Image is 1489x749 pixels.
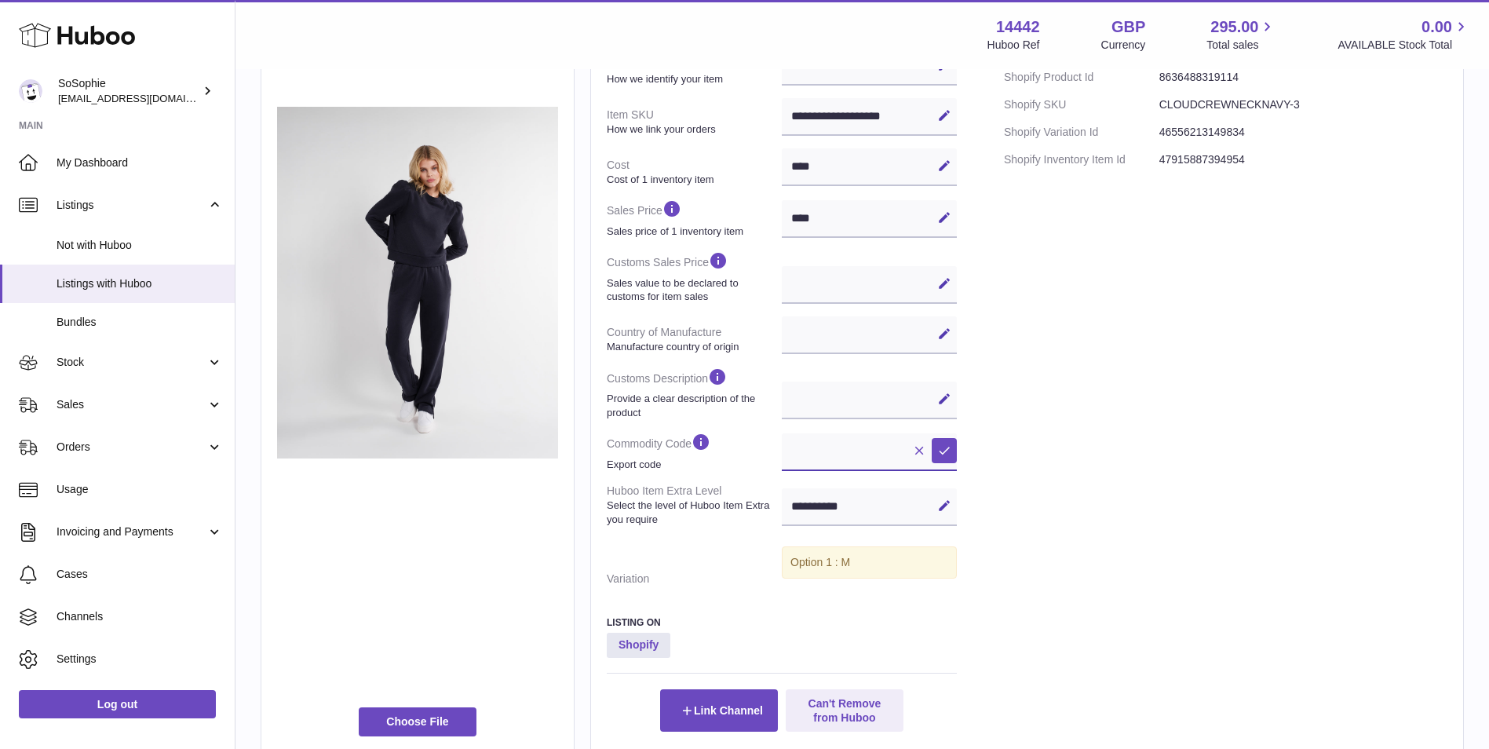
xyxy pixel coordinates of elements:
[57,155,223,170] span: My Dashboard
[277,107,558,459] img: FRONT1_377b6c84-9543-4191-9d0e-4a75e9fc1006.jpg
[996,16,1040,38] strong: 14442
[57,238,223,253] span: Not with Huboo
[58,92,231,104] span: [EMAIL_ADDRESS][DOMAIN_NAME]
[782,546,957,579] div: Option 1 : M
[57,567,223,582] span: Cases
[19,79,42,103] img: internalAdmin-14442@internal.huboo.com
[1004,119,1159,146] dt: Shopify Variation Id
[1159,91,1447,119] dd: CLOUDCREWNECKNAVY-3
[607,360,782,426] dt: Customs Description
[607,616,957,629] h3: Listing On
[1338,16,1470,53] a: 0.00 AVAILABLE Stock Total
[607,319,782,360] dt: Country of Manufacture
[607,276,778,304] strong: Sales value to be declared to customs for item sales
[607,477,782,532] dt: Huboo Item Extra Level
[57,652,223,667] span: Settings
[1210,16,1258,38] span: 295.00
[1004,146,1159,174] dt: Shopify Inventory Item Id
[607,340,778,354] strong: Manufacture country of origin
[58,76,199,106] div: SoSophie
[607,225,778,239] strong: Sales price of 1 inventory item
[1004,91,1159,119] dt: Shopify SKU
[607,565,782,593] dt: Variation
[987,38,1040,53] div: Huboo Ref
[57,524,206,539] span: Invoicing and Payments
[1159,146,1447,174] dd: 47915887394954
[359,707,476,736] span: Choose File
[607,499,778,526] strong: Select the level of Huboo Item Extra you require
[57,440,206,455] span: Orders
[607,458,778,472] strong: Export code
[1111,16,1145,38] strong: GBP
[19,690,216,718] a: Log out
[57,315,223,330] span: Bundles
[607,392,778,419] strong: Provide a clear description of the product
[607,426,782,477] dt: Commodity Code
[607,152,782,192] dt: Cost
[1159,119,1447,146] dd: 46556213149834
[607,72,778,86] strong: How we identify your item
[1101,38,1146,53] div: Currency
[607,101,782,142] dt: Item SKU
[786,689,903,732] button: Can't Remove from Huboo
[607,633,670,658] strong: Shopify
[1338,38,1470,53] span: AVAILABLE Stock Total
[607,192,782,244] dt: Sales Price
[607,122,778,137] strong: How we link your orders
[1159,64,1447,91] dd: 8636488319114
[57,397,206,412] span: Sales
[1004,64,1159,91] dt: Shopify Product Id
[57,609,223,624] span: Channels
[1206,16,1276,53] a: 295.00 Total sales
[1421,16,1452,38] span: 0.00
[57,276,223,291] span: Listings with Huboo
[57,198,206,213] span: Listings
[607,244,782,309] dt: Customs Sales Price
[1206,38,1276,53] span: Total sales
[57,355,206,370] span: Stock
[660,689,778,732] button: Link Channel
[607,173,778,187] strong: Cost of 1 inventory item
[607,51,782,92] dt: Identifier
[57,482,223,497] span: Usage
